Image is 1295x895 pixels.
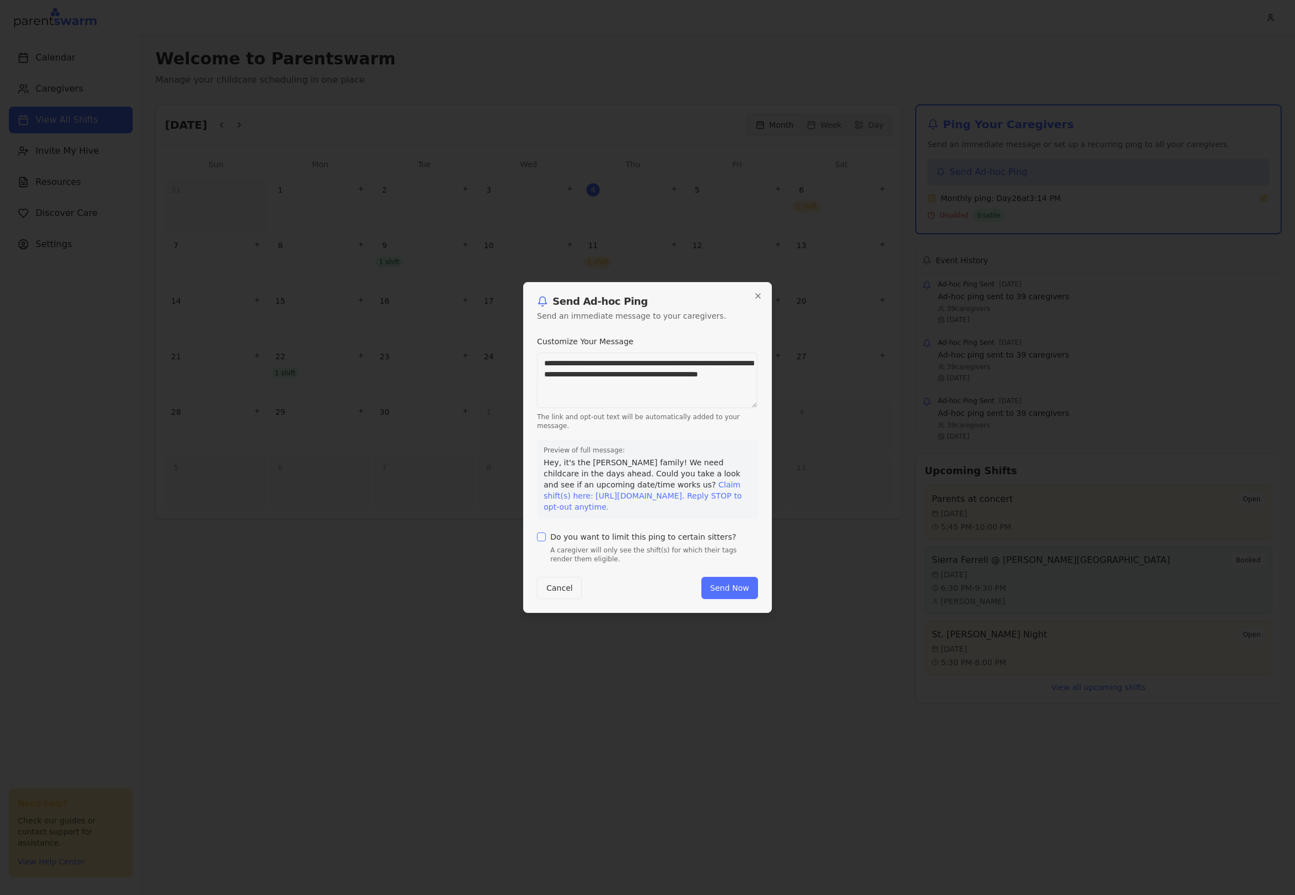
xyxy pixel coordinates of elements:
h2: Send Ad-hoc Ping [537,296,758,307]
label: Preview of full message: [544,446,751,455]
p: The link and opt-out text will be automatically added to your message. [537,413,758,430]
p: A caregiver will only see the shift(s) for which their tags render them eligible. [550,546,758,564]
p: Hey, it's the [PERSON_NAME] family! We need childcare in the days ahead. Could you take a look an... [544,457,751,512]
p: Send an immediate message to your caregivers. [537,310,758,321]
button: Cancel [537,577,582,599]
button: Send Now [701,577,758,599]
label: Do you want to limit this ping to certain sitters? [550,533,736,541]
label: Customize Your Message [537,337,634,346]
span: Claim shift(s) here: [URL][DOMAIN_NAME]. Reply STOP to opt-out anytime. [544,480,742,511]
